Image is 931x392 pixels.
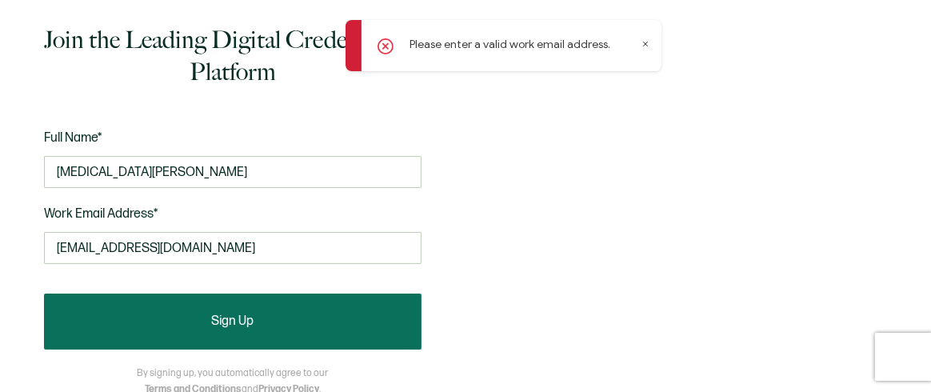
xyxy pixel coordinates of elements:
span: Full Name* [44,130,102,146]
span: Sign Up [212,315,254,328]
input: Enter your work email address [44,232,422,264]
input: Jane Doe [44,156,422,188]
p: Please enter a valid work email address. [410,36,610,53]
span: Work Email Address* [44,206,158,222]
button: Sign Up [44,294,422,350]
h1: Join the Leading Digital Credentialing Platform [44,24,422,88]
